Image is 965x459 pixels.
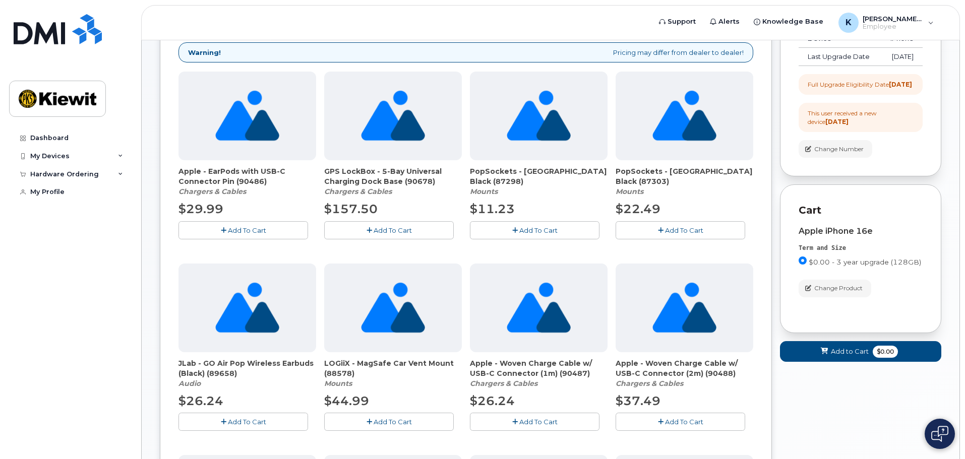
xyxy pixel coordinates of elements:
[889,81,912,88] strong: [DATE]
[616,187,643,196] em: Mounts
[324,358,462,388] div: LOGiiX - MagSafe Car Vent Mount (88578)
[361,72,425,160] img: no_image_found-2caef05468ed5679b831cfe6fc140e25e0c280774317ffc20a367ab7fd17291e.png
[507,264,571,352] img: no_image_found-2caef05468ed5679b831cfe6fc140e25e0c280774317ffc20a367ab7fd17291e.png
[616,166,753,186] span: PopSockets - [GEOGRAPHIC_DATA] Black (87303)
[178,187,246,196] em: Chargers & Cables
[519,226,558,234] span: Add To Cart
[178,166,316,196] div: Apple - EarPods with USB-C Connector Pin (90486)
[799,140,872,158] button: Change Number
[846,17,852,29] span: K
[831,13,941,33] div: Kory.Helfrich
[652,12,703,32] a: Support
[470,202,515,216] span: $11.23
[808,80,912,89] div: Full Upgrade Eligibility Date
[361,264,425,352] img: no_image_found-2caef05468ed5679b831cfe6fc140e25e0c280774317ffc20a367ab7fd17291e.png
[470,166,608,186] span: PopSockets - [GEOGRAPHIC_DATA] Black (87298)
[873,346,898,358] span: $0.00
[374,418,412,426] span: Add To Cart
[228,418,266,426] span: Add To Cart
[652,264,716,352] img: no_image_found-2caef05468ed5679b831cfe6fc140e25e0c280774317ffc20a367ab7fd17291e.png
[616,221,745,239] button: Add To Cart
[324,166,462,186] span: GPS LockBox - 5-Bay Universal Charging Dock Base (90678)
[178,221,308,239] button: Add To Cart
[178,379,201,388] em: Audio
[809,258,921,266] span: $0.00 - 3 year upgrade (128GB)
[178,358,316,388] div: JLab - GO Air Pop Wireless Earbuds (Black) (89658)
[324,379,352,388] em: Mounts
[799,280,871,297] button: Change Product
[470,358,608,378] span: Apple - Woven Charge Cable w/ USB-C Connector (1m) (90487)
[931,426,948,442] img: Open chat
[178,166,316,186] span: Apple - EarPods with USB-C Connector Pin (90486)
[814,284,863,293] span: Change Product
[616,379,683,388] em: Chargers & Cables
[652,72,716,160] img: no_image_found-2caef05468ed5679b831cfe6fc140e25e0c280774317ffc20a367ab7fd17291e.png
[178,202,223,216] span: $29.99
[519,418,558,426] span: Add To Cart
[188,48,221,57] strong: Warning!
[178,358,316,378] span: JLab - GO Air Pop Wireless Earbuds (Black) (89658)
[668,17,696,27] span: Support
[374,226,412,234] span: Add To Cart
[470,394,515,408] span: $26.24
[324,202,378,216] span: $157.50
[616,166,753,196] div: PopSockets - Mount PopWallet+ Black (87303)
[616,358,753,378] span: Apple - Woven Charge Cable w/ USB-C Connector (2m) (90488)
[863,15,923,23] span: [PERSON_NAME].[PERSON_NAME]
[831,347,869,356] span: Add to Cart
[863,23,923,31] span: Employee
[470,358,608,388] div: Apple - Woven Charge Cable w/ USB-C Connector (1m) (90487)
[762,17,823,27] span: Knowledge Base
[324,187,392,196] em: Chargers & Cables
[780,341,941,362] button: Add to Cart $0.00
[324,358,462,378] span: LOGiiX - MagSafe Car Vent Mount (88578)
[324,413,454,430] button: Add To Cart
[799,48,880,66] td: Last Upgrade Date
[470,379,537,388] em: Chargers & Cables
[616,413,745,430] button: Add To Cart
[178,394,223,408] span: $26.24
[799,256,807,265] input: $0.00 - 3 year upgrade (128GB)
[228,226,266,234] span: Add To Cart
[215,72,279,160] img: no_image_found-2caef05468ed5679b831cfe6fc140e25e0c280774317ffc20a367ab7fd17291e.png
[178,42,753,63] div: Pricing may differ from dealer to dealer!
[470,166,608,196] div: PopSockets - Mount PopWallet Black (87298)
[799,203,923,218] p: Cart
[616,394,660,408] span: $37.49
[703,12,747,32] a: Alerts
[324,221,454,239] button: Add To Cart
[324,166,462,196] div: GPS LockBox - 5-Bay Universal Charging Dock Base (90678)
[808,109,914,126] div: This user received a new device
[470,413,599,430] button: Add To Cart
[507,72,571,160] img: no_image_found-2caef05468ed5679b831cfe6fc140e25e0c280774317ffc20a367ab7fd17291e.png
[799,244,923,252] div: Term and Size
[470,221,599,239] button: Add To Cart
[178,413,308,430] button: Add To Cart
[665,226,703,234] span: Add To Cart
[799,227,923,236] div: Apple iPhone 16e
[814,145,864,154] span: Change Number
[825,118,849,125] strong: [DATE]
[616,358,753,388] div: Apple - Woven Charge Cable w/ USB-C Connector (2m) (90488)
[470,187,498,196] em: Mounts
[665,418,703,426] span: Add To Cart
[880,48,923,66] td: [DATE]
[718,17,740,27] span: Alerts
[215,264,279,352] img: no_image_found-2caef05468ed5679b831cfe6fc140e25e0c280774317ffc20a367ab7fd17291e.png
[616,202,660,216] span: $22.49
[747,12,830,32] a: Knowledge Base
[324,394,369,408] span: $44.99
